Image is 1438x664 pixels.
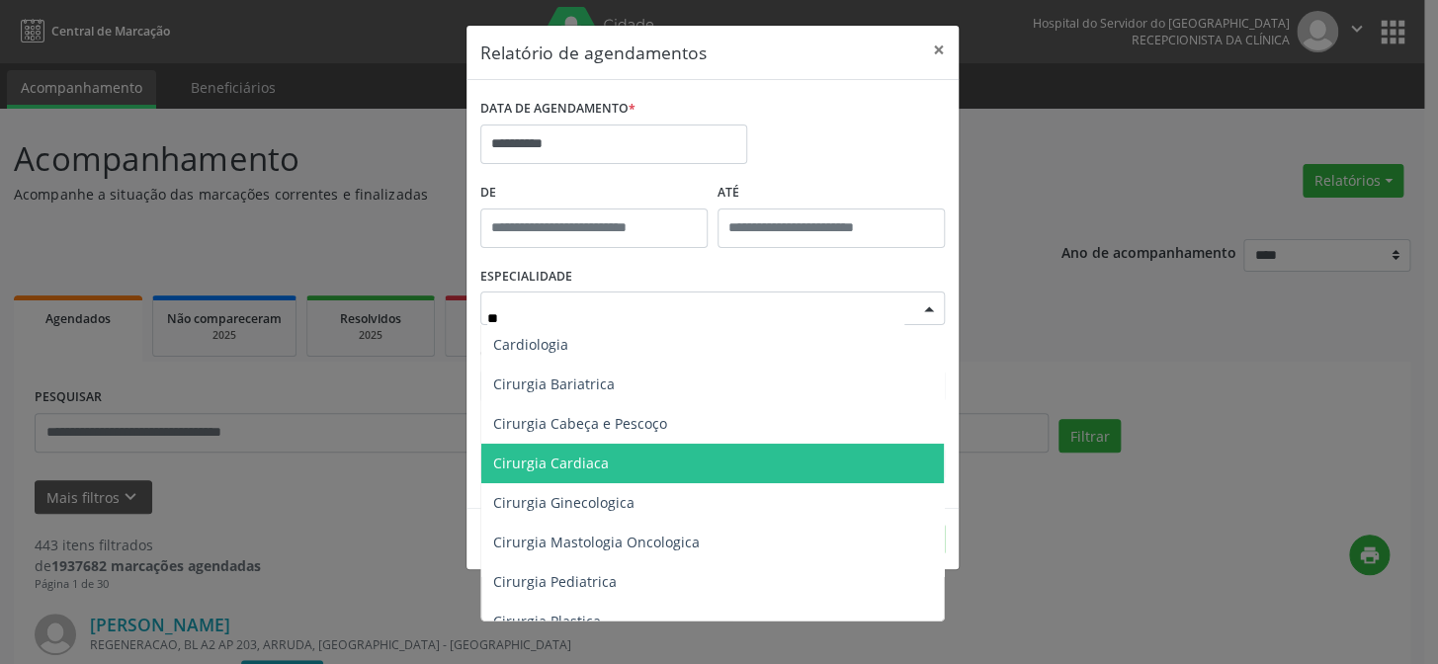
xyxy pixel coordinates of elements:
[493,533,700,551] span: Cirurgia Mastologia Oncologica
[718,178,945,208] label: ATÉ
[493,335,568,354] span: Cardiologia
[493,572,617,591] span: Cirurgia Pediatrica
[919,26,959,74] button: Close
[493,493,634,512] span: Cirurgia Ginecologica
[493,454,609,472] span: Cirurgia Cardiaca
[480,178,708,208] label: De
[480,40,707,65] h5: Relatório de agendamentos
[493,374,615,393] span: Cirurgia Bariatrica
[480,262,572,292] label: ESPECIALIDADE
[493,414,667,433] span: Cirurgia Cabeça e Pescoço
[480,94,635,124] label: DATA DE AGENDAMENTO
[493,612,601,630] span: Cirurgia Plastica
